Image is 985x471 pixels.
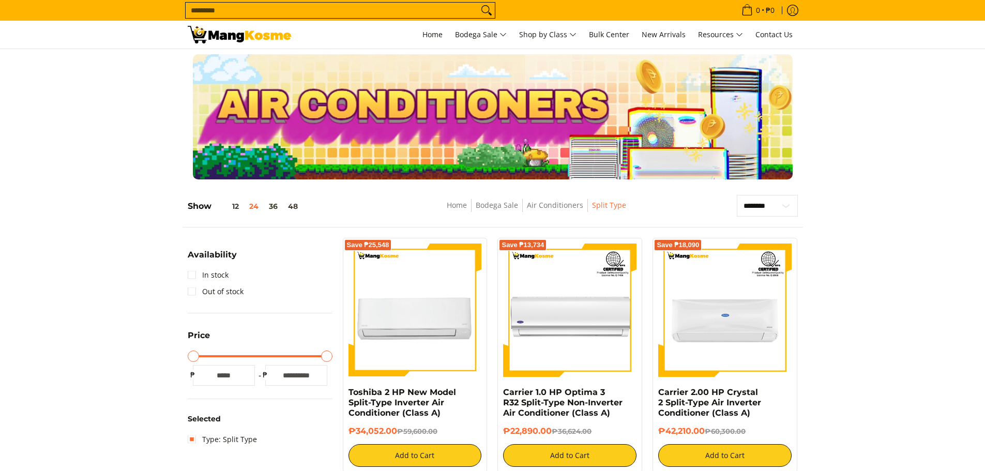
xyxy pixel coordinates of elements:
h6: ₱22,890.00 [503,426,637,436]
span: Save ₱13,734 [502,242,544,248]
button: 36 [264,202,283,210]
a: Carrier 1.0 HP Optima 3 R32 Split-Type Non-Inverter Air Conditioner (Class A) [503,387,623,418]
a: Resources [693,21,748,49]
span: Split Type [592,199,626,212]
span: Shop by Class [519,28,577,41]
del: ₱59,600.00 [397,427,437,435]
h5: Show [188,201,303,211]
span: Bulk Center [589,29,629,39]
nav: Breadcrumbs [374,199,699,222]
img: Bodega Sale Aircon l Mang Kosme: Home Appliances Warehouse Sale Split Type [188,26,291,43]
h6: ₱42,210.00 [658,426,792,436]
span: • [738,5,778,16]
a: Type: Split Type [188,431,257,448]
del: ₱60,300.00 [705,427,746,435]
h6: ₱34,052.00 [348,426,482,436]
a: Toshiba 2 HP New Model Split-Type Inverter Air Conditioner (Class A) [348,387,456,418]
img: Carrier 2.00 HP Crystal 2 Split-Type Air Inverter Conditioner (Class A) [658,244,792,377]
img: Carrier 1.0 HP Optima 3 R32 Split-Type Non-Inverter Air Conditioner (Class A) [503,244,637,377]
a: Bulk Center [584,21,634,49]
span: ₱ [188,370,198,380]
span: Save ₱25,548 [347,242,389,248]
span: Price [188,331,210,340]
nav: Main Menu [301,21,798,49]
button: Search [478,3,495,18]
button: 24 [244,202,264,210]
button: 48 [283,202,303,210]
a: Bodega Sale [450,21,512,49]
span: ₱0 [764,7,776,14]
a: Shop by Class [514,21,582,49]
span: Bodega Sale [455,28,507,41]
a: Air Conditioners [527,200,583,210]
button: Add to Cart [658,444,792,467]
span: Resources [698,28,743,41]
a: Home [447,200,467,210]
a: Carrier 2.00 HP Crystal 2 Split-Type Air Inverter Conditioner (Class A) [658,387,761,418]
button: 12 [211,202,244,210]
span: 0 [754,7,762,14]
a: Out of stock [188,283,244,300]
button: Add to Cart [348,444,482,467]
a: In stock [188,267,229,283]
span: ₱ [260,370,270,380]
span: Availability [188,251,237,259]
span: Home [422,29,443,39]
del: ₱36,624.00 [552,427,592,435]
h6: Selected [188,415,332,424]
a: New Arrivals [637,21,691,49]
img: Toshiba 2 HP New Model Split-Type Inverter Air Conditioner (Class A) [348,244,482,377]
summary: Open [188,331,210,347]
summary: Open [188,251,237,267]
span: New Arrivals [642,29,686,39]
a: Bodega Sale [476,200,518,210]
a: Contact Us [750,21,798,49]
span: Save ₱18,090 [657,242,699,248]
button: Add to Cart [503,444,637,467]
span: Contact Us [755,29,793,39]
a: Home [417,21,448,49]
